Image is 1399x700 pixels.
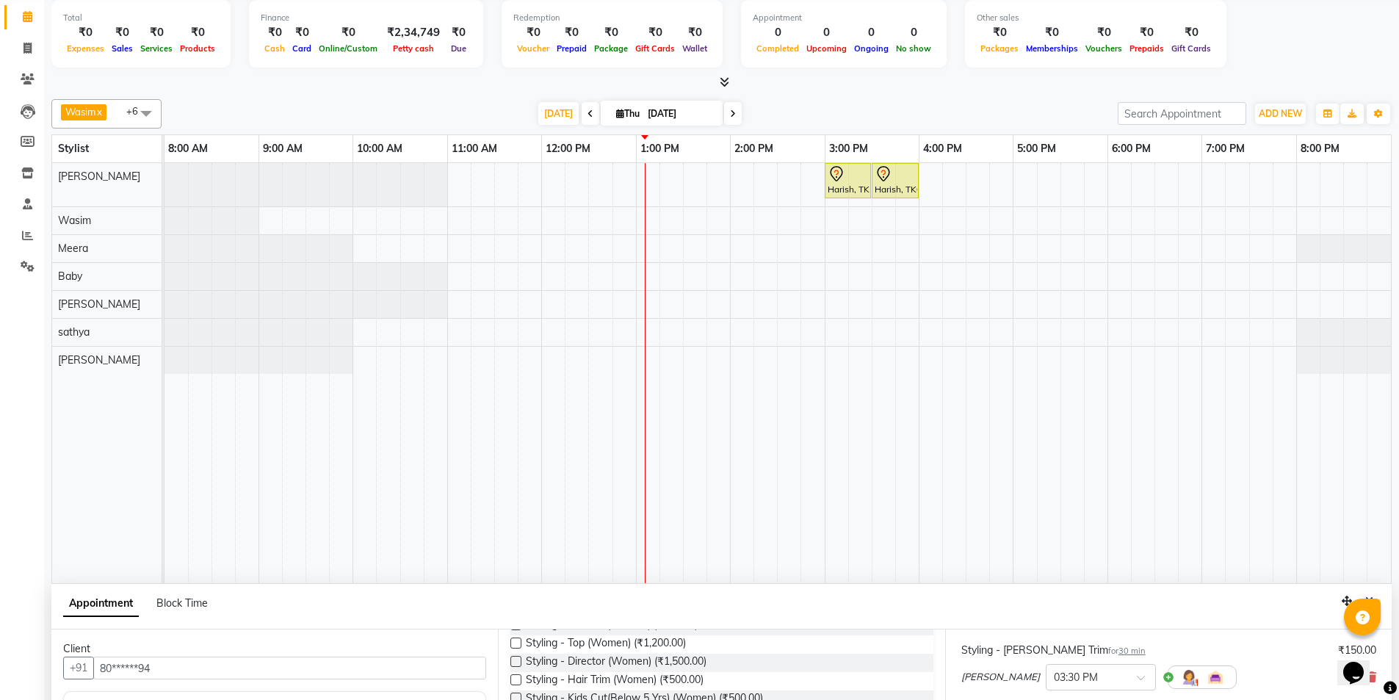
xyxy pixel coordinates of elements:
[977,43,1022,54] span: Packages
[63,43,108,54] span: Expenses
[612,108,643,119] span: Thu
[156,596,208,610] span: Block Time
[1118,646,1146,656] span: 30 min
[526,654,706,672] span: Styling - Director (Women) (₹1,500.00)
[873,165,917,196] div: Harish, TK01, 03:30 PM-04:00 PM, Styling - [PERSON_NAME] Trim
[826,165,870,196] div: Harish, TK01, 03:00 PM-03:30 PM, Styling - Top (Men)
[1108,646,1146,656] small: for
[850,43,892,54] span: Ongoing
[95,106,102,118] a: x
[526,635,686,654] span: Styling - Top (Women) (₹1,200.00)
[753,12,935,24] div: Appointment
[803,24,850,41] div: 0
[1082,24,1126,41] div: ₹0
[446,24,471,41] div: ₹0
[542,138,594,159] a: 12:00 PM
[538,102,579,125] span: [DATE]
[637,138,683,159] a: 1:00 PM
[632,43,679,54] span: Gift Cards
[261,43,289,54] span: Cash
[261,12,471,24] div: Finance
[63,591,139,617] span: Appointment
[513,12,711,24] div: Redemption
[1168,24,1215,41] div: ₹0
[1297,138,1343,159] a: 8:00 PM
[590,43,632,54] span: Package
[447,43,470,54] span: Due
[1082,43,1126,54] span: Vouchers
[679,24,711,41] div: ₹0
[259,138,306,159] a: 9:00 AM
[315,43,381,54] span: Online/Custom
[58,297,140,311] span: [PERSON_NAME]
[1337,641,1384,685] iframe: chat widget
[1126,24,1168,41] div: ₹0
[1207,668,1224,686] img: Interior.png
[1259,108,1302,119] span: ADD NEW
[137,24,176,41] div: ₹0
[892,24,935,41] div: 0
[643,103,717,125] input: 2025-09-04
[825,138,872,159] a: 3:00 PM
[58,242,88,255] span: Meera
[961,643,1146,658] div: Styling - [PERSON_NAME] Trim
[513,24,553,41] div: ₹0
[289,24,315,41] div: ₹0
[892,43,935,54] span: No show
[176,24,219,41] div: ₹0
[389,43,438,54] span: Petty cash
[63,657,94,679] button: +91
[513,43,553,54] span: Voucher
[679,43,711,54] span: Wallet
[126,105,149,117] span: +6
[961,670,1040,685] span: [PERSON_NAME]
[58,170,140,183] span: [PERSON_NAME]
[65,106,95,118] span: Wasim
[63,12,219,24] div: Total
[353,138,406,159] a: 10:00 AM
[977,24,1022,41] div: ₹0
[1359,590,1380,613] button: Close
[108,43,137,54] span: Sales
[1168,43,1215,54] span: Gift Cards
[1108,138,1154,159] a: 6:00 PM
[176,43,219,54] span: Products
[632,24,679,41] div: ₹0
[58,270,82,283] span: Baby
[448,138,501,159] a: 11:00 AM
[1022,24,1082,41] div: ₹0
[289,43,315,54] span: Card
[1022,43,1082,54] span: Memberships
[753,24,803,41] div: 0
[58,142,89,155] span: Stylist
[63,24,108,41] div: ₹0
[850,24,892,41] div: 0
[1255,104,1306,124] button: ADD NEW
[1126,43,1168,54] span: Prepaids
[803,43,850,54] span: Upcoming
[1013,138,1060,159] a: 5:00 PM
[108,24,137,41] div: ₹0
[1118,102,1246,125] input: Search Appointment
[58,353,140,367] span: [PERSON_NAME]
[731,138,777,159] a: 2:00 PM
[919,138,966,159] a: 4:00 PM
[553,43,590,54] span: Prepaid
[753,43,803,54] span: Completed
[977,12,1215,24] div: Other sales
[137,43,176,54] span: Services
[381,24,446,41] div: ₹2,34,749
[590,24,632,41] div: ₹0
[1202,138,1248,159] a: 7:00 PM
[165,138,212,159] a: 8:00 AM
[1180,668,1198,686] img: Hairdresser.png
[553,24,590,41] div: ₹0
[93,657,486,679] input: Search by Name/Mobile/Email/Code
[315,24,381,41] div: ₹0
[58,214,91,227] span: Wasim
[63,641,486,657] div: Client
[261,24,289,41] div: ₹0
[526,672,704,690] span: Styling - Hair Trim (Women) (₹500.00)
[58,325,90,339] span: sathya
